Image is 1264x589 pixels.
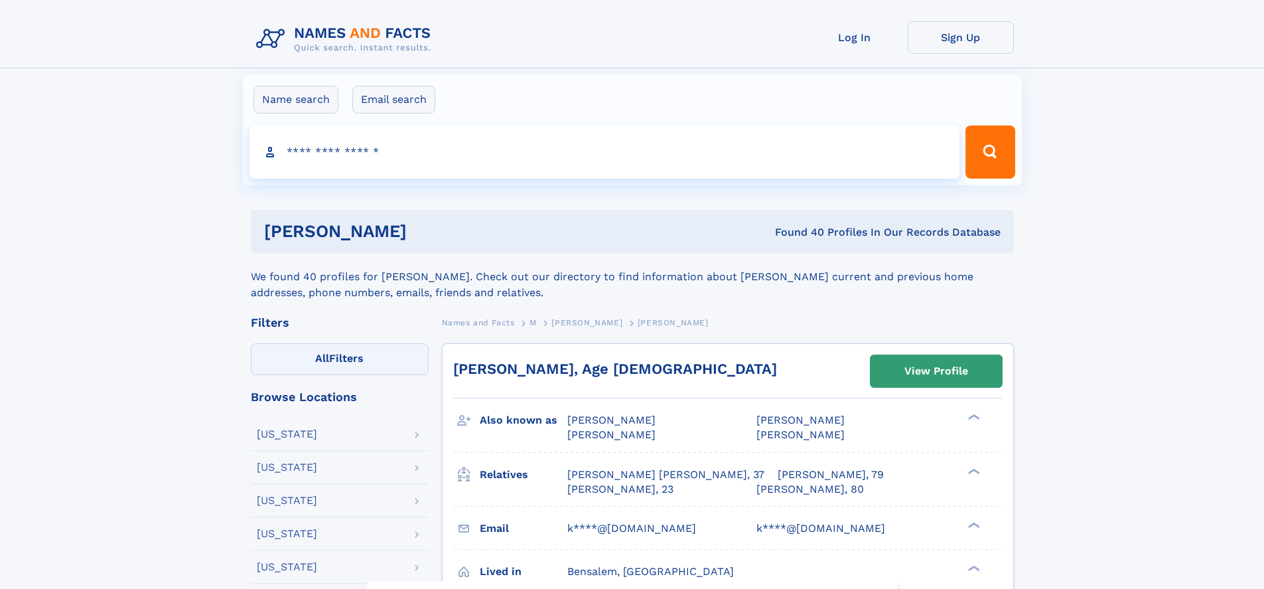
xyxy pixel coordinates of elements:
[480,409,567,432] h3: Also known as
[251,21,442,57] img: Logo Names and Facts
[480,463,567,486] h3: Relatives
[257,495,317,506] div: [US_STATE]
[965,413,981,422] div: ❯
[480,560,567,583] h3: Lived in
[965,564,981,572] div: ❯
[567,565,734,578] span: Bensalem, [GEOGRAPHIC_DATA]
[756,428,845,441] span: [PERSON_NAME]
[871,355,1002,387] a: View Profile
[551,318,622,327] span: [PERSON_NAME]
[567,482,673,497] a: [PERSON_NAME], 23
[251,391,429,403] div: Browse Locations
[802,21,908,54] a: Log In
[257,462,317,473] div: [US_STATE]
[352,86,435,114] label: Email search
[251,317,429,329] div: Filters
[257,529,317,539] div: [US_STATE]
[264,223,591,240] h1: [PERSON_NAME]
[257,429,317,440] div: [US_STATE]
[778,467,884,482] a: [PERSON_NAME], 79
[965,521,981,529] div: ❯
[529,314,537,331] a: M
[257,562,317,572] div: [US_STATE]
[529,318,537,327] span: M
[480,517,567,540] h3: Email
[904,356,968,386] div: View Profile
[253,86,338,114] label: Name search
[251,343,429,375] label: Filters
[756,414,845,426] span: [PERSON_NAME]
[551,314,622,331] a: [PERSON_NAME]
[249,126,960,179] input: search input
[638,318,709,327] span: [PERSON_NAME]
[315,352,329,365] span: All
[442,314,515,331] a: Names and Facts
[453,361,777,377] a: [PERSON_NAME], Age [DEMOGRAPHIC_DATA]
[591,225,1001,240] div: Found 40 Profiles In Our Records Database
[567,414,656,426] span: [PERSON_NAME]
[567,467,764,482] a: [PERSON_NAME] [PERSON_NAME], 37
[251,253,1014,301] div: We found 40 profiles for [PERSON_NAME]. Check out our directory to find information about [PERSON...
[567,428,656,441] span: [PERSON_NAME]
[965,126,1015,179] button: Search Button
[965,467,981,475] div: ❯
[756,482,864,497] a: [PERSON_NAME], 80
[908,21,1014,54] a: Sign Up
